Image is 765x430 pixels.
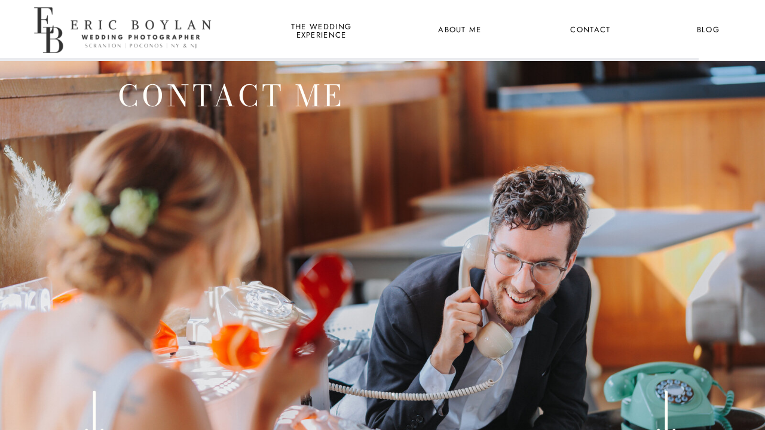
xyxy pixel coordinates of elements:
[289,23,354,38] a: the wedding experience
[568,23,613,38] a: Contact
[686,23,730,38] a: Blog
[107,73,355,194] h1: Contact Me
[431,23,489,38] a: About Me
